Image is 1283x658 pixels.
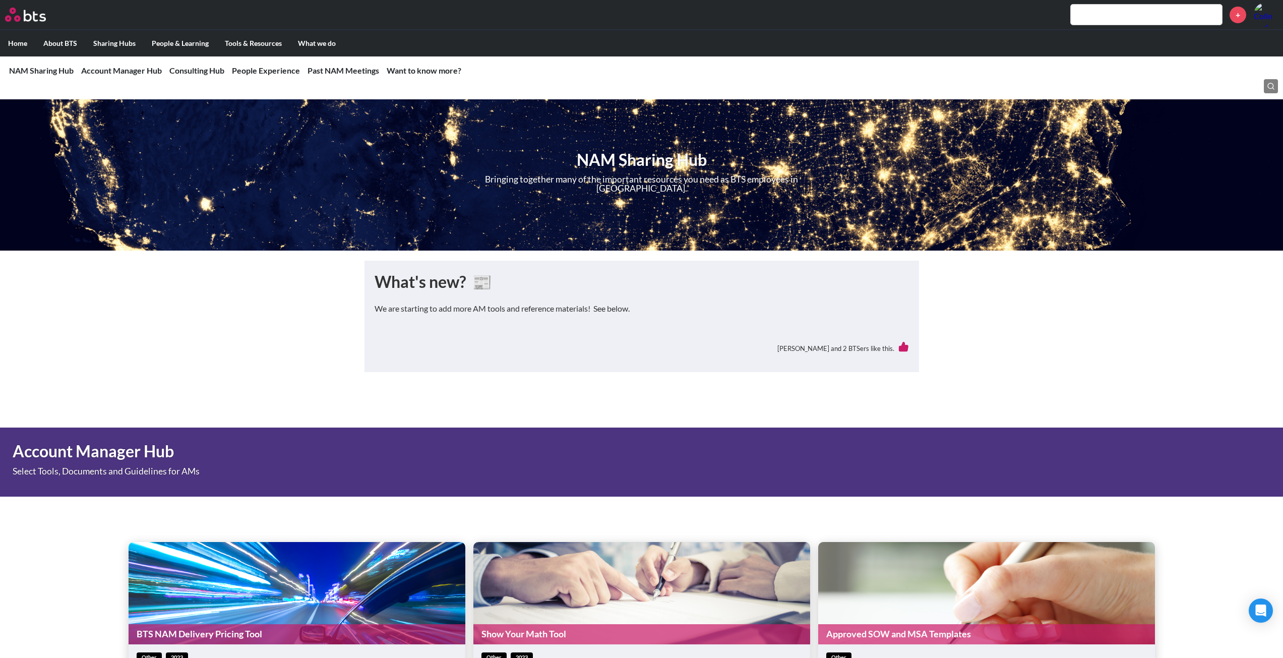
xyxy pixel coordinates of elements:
a: Consulting Hub [169,66,224,75]
div: [PERSON_NAME] and 2 BTSers like this. [375,334,909,362]
p: Bringing together many of the important resources you need as BTS employees in [GEOGRAPHIC_DATA]. [479,175,804,193]
p: We are starting to add more AM tools and reference materials! See below. [375,303,909,314]
a: Want to know more? [387,66,461,75]
a: BTS NAM Delivery Pricing Tool [129,624,465,644]
a: People Experience [232,66,300,75]
label: What we do [290,30,344,56]
label: About BTS [35,30,85,56]
a: NAM Sharing Hub [9,66,74,75]
a: Go home [5,8,65,22]
label: Sharing Hubs [85,30,144,56]
label: Tools & Resources [217,30,290,56]
h1: Account Manager Hub [13,440,893,463]
a: Approved SOW and MSA Templates [818,624,1155,644]
a: + [1230,7,1246,23]
a: Account Manager Hub [81,66,162,75]
div: Open Intercom Messenger [1249,599,1273,623]
a: Past NAM Meetings [308,66,379,75]
p: Select Tools, Documents and Guidelines for AMs [13,467,717,476]
a: Show Your Math Tool [473,624,810,644]
h1: What's new? 📰 [375,271,909,293]
h1: NAM Sharing Hub [439,149,844,171]
a: Profile [1254,3,1278,27]
img: Colin Park [1254,3,1278,27]
label: People & Learning [144,30,217,56]
img: BTS Logo [5,8,46,22]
